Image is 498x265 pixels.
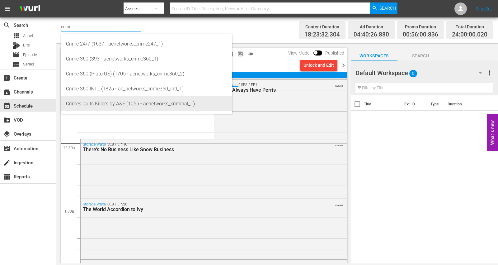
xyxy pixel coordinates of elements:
[313,51,318,55] span: Toggle to switch from Published to Draft view.
[12,42,20,49] div: Bits
[3,159,11,166] span: Ingestion
[3,116,11,124] span: VOD
[247,51,253,57] span: toggle_off
[427,95,444,113] th: Type
[12,32,20,40] span: apps
[401,95,427,113] th: Ext. ID
[452,31,487,38] span: 24:00:00.020
[23,61,34,67] span: Series
[66,51,227,66] div: Crime 360 (393 - aenetworks_crime360_1)
[3,173,11,181] span: Reports
[3,88,11,96] span: Channels
[300,60,337,71] button: Unlock and Edit
[354,22,389,31] div: Ad Duration
[4,5,11,12] span: menu
[335,142,343,147] span: VARIANT
[3,130,11,138] span: Overlays
[23,42,30,48] span: Bits
[487,114,498,151] button: Open Feedback Widget
[66,36,227,51] div: Crime 24/7 (1637 - aenetworks_crime247_1)
[340,61,347,69] span: chevron_right
[12,61,20,68] span: Series
[409,67,417,80] span: 0
[83,147,312,152] div: There's No Business Like Snow Business
[83,142,312,152] div: / SE8 / EP19:
[237,51,243,57] span: preview_outlined
[3,102,11,110] span: Schedule
[83,142,105,147] a: Storage Wars
[66,81,227,96] div: Crime 360 INTL (1825 - ae_networks_crime360_intl_1)
[216,83,315,93] div: / SE8 / EP1:
[486,65,493,80] button: more_vert
[403,22,438,31] div: Promo Duration
[303,60,334,71] div: Unlock and Edit
[397,52,444,60] span: Search
[15,2,45,16] img: ans4CAIJ8jUAAAAAAAAAAAAAAAAAAAAAAAAgQb4GAAAAAAAAAAAAAAAAAAAAAAAAJMjXAAAAAAAAAAAAAAAAAAAAAAAAgAT5G...
[3,22,11,29] span: Search
[66,96,227,111] div: Crimes Cults Killers by A&E (1055 - aenetworks_kriminal_1)
[128,72,347,78] span: 18:23:32.304
[66,66,227,81] div: Crime 360 (Pluto US) (1705 - aenetworks_crime360_2)
[304,31,340,38] span: 18:23:32.304
[351,52,397,60] span: Workspaces
[12,51,20,59] span: Episode
[335,82,343,87] span: VARIANT
[379,2,396,14] span: Search
[3,74,11,82] span: Create
[355,64,488,82] div: Default Workspace
[335,201,343,206] span: VARIANT
[3,145,11,152] span: Automation
[486,69,493,77] span: more_vert
[285,51,313,55] span: View Mode:
[403,31,438,38] span: 00:56:00.836
[83,202,312,212] div: / SE8 / EP20:
[476,6,492,11] a: Sign Out
[235,49,245,59] span: View Backup
[444,95,481,113] th: Duration
[370,2,397,14] button: Search
[216,87,315,93] div: They'll Always Have Perris
[322,51,347,55] span: Published
[364,95,401,113] th: Title
[304,22,340,31] div: Content Duration
[83,202,105,206] a: Storage Wars
[83,206,312,212] div: The World Accordion to Ivy
[354,31,389,38] span: 04:40:26.880
[245,49,255,59] span: 24 hours Lineup View is OFF
[23,33,33,39] span: Asset
[452,22,487,31] div: Total Duration
[23,52,37,58] span: Episode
